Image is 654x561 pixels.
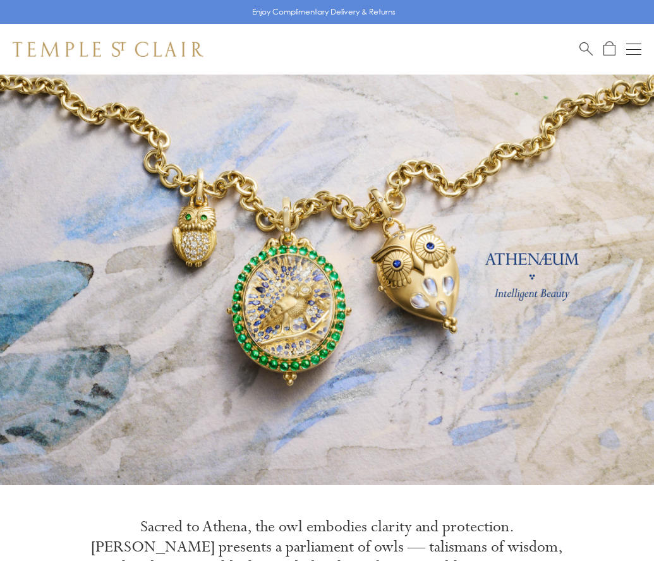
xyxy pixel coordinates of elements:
button: Open navigation [626,42,641,57]
a: Search [579,41,593,57]
img: Temple St. Clair [13,42,203,57]
a: Open Shopping Bag [603,41,615,57]
p: Enjoy Complimentary Delivery & Returns [252,6,396,18]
